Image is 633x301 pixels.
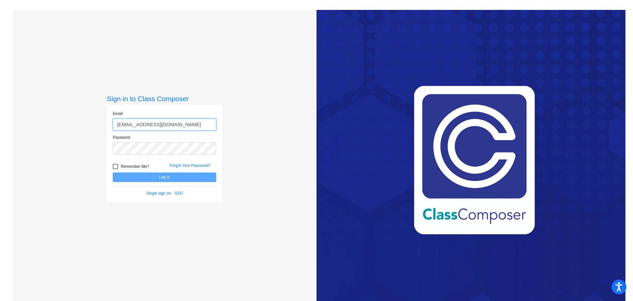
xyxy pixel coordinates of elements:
label: Email [113,111,123,117]
span: Remember Me? [121,163,149,170]
a: Single sign on - SSO [146,191,183,196]
h3: Sign in to Class Composer [107,94,222,103]
label: Password [113,134,130,140]
a: Forgot Your Password? [169,163,211,168]
button: Log In [113,172,216,182]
